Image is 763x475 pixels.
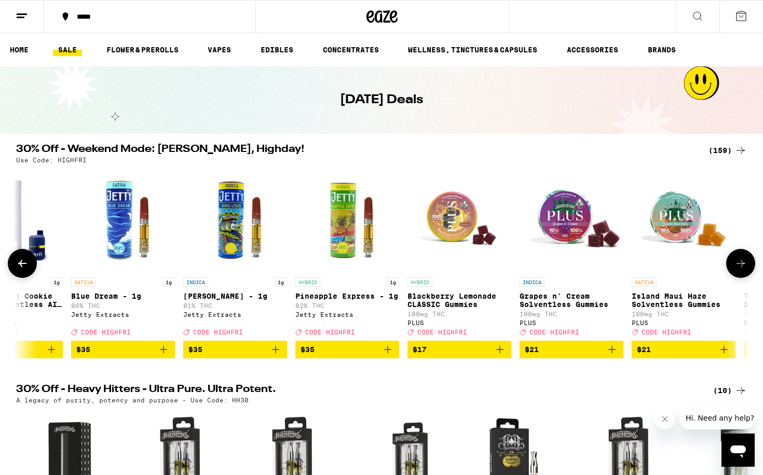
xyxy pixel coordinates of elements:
[632,292,735,309] p: Island Maui Haze Solventless Gummies
[632,319,735,326] div: PLUS
[632,341,735,358] button: Add to bag
[417,329,467,336] span: CODE HIGHFRI
[407,292,511,309] p: Blackberry Lemonade CLASSIC Gummies
[529,329,579,336] span: CODE HIGHFRI
[632,169,735,341] a: Open page for Island Maui Haze Solventless Gummies from PLUS
[403,44,542,56] a: WELLNESS, TINCTURES & CAPSULES
[295,311,399,318] div: Jetty Extracts
[193,329,243,336] span: CODE HIGHFRI
[679,407,755,429] iframe: Message from company
[520,277,544,287] p: INDICA
[709,144,747,157] a: (159)
[632,311,735,317] p: 100mg THC
[407,169,511,272] img: PLUS - Blackberry Lemonade CLASSIC Gummies
[81,329,131,336] span: CODE HIGHFRI
[340,91,423,109] h1: [DATE] Deals
[562,44,623,56] a: ACCESSORIES
[295,302,399,309] p: 82% THC
[407,277,432,287] p: HYBRID
[255,44,298,56] a: EDIBLES
[76,345,90,354] span: $35
[407,169,511,341] a: Open page for Blackberry Lemonade CLASSIC Gummies from PLUS
[407,311,511,317] p: 100mg THC
[16,384,696,397] h2: 30% Off - Heavy Hitters - Ultra Pure. Ultra Potent.
[413,345,427,354] span: $17
[183,311,287,318] div: Jetty Extracts
[387,277,399,287] p: 1g
[71,169,175,272] img: Jetty Extracts - Blue Dream - 1g
[71,341,175,358] button: Add to bag
[162,277,175,287] p: 1g
[16,144,696,157] h2: 30% Off - Weekend Mode: [PERSON_NAME], Highday!
[520,169,623,272] img: PLUS - Grapes n' Cream Solventless Gummies
[50,277,63,287] p: 1g
[520,292,623,309] p: Grapes n' Cream Solventless Gummies
[643,44,681,56] a: BRANDS
[407,319,511,326] div: PLUS
[632,169,735,272] img: PLUS - Island Maui Haze Solventless Gummies
[71,311,175,318] div: Jetty Extracts
[275,277,287,287] p: 1g
[183,169,287,272] img: Jetty Extracts - King Louis - 1g
[525,345,539,354] span: $21
[71,169,175,341] a: Open page for Blue Dream - 1g from Jetty Extracts
[295,292,399,300] p: Pineapple Express - 1g
[520,341,623,358] button: Add to bag
[295,277,320,287] p: HYBRID
[520,311,623,317] p: 100mg THC
[71,292,175,300] p: Blue Dream - 1g
[16,157,87,163] p: Use Code: HIGHFRI
[305,329,355,336] span: CODE HIGHFRI
[632,277,657,287] p: SATIVA
[71,302,175,309] p: 86% THC
[183,341,287,358] button: Add to bag
[71,277,96,287] p: SATIVA
[188,345,202,354] span: $35
[101,44,184,56] a: FLOWER & PREROLLS
[318,44,384,56] a: CONCENTRATES
[520,169,623,341] a: Open page for Grapes n' Cream Solventless Gummies from PLUS
[53,44,82,56] a: SALE
[520,319,623,326] div: PLUS
[295,169,399,341] a: Open page for Pineapple Express - 1g from Jetty Extracts
[744,277,759,287] p: CBD
[637,345,651,354] span: $21
[301,345,315,354] span: $35
[655,409,675,429] iframe: Close message
[183,292,287,300] p: [PERSON_NAME] - 1g
[295,169,399,272] img: Jetty Extracts - Pineapple Express - 1g
[183,302,287,309] p: 81% THC
[202,44,236,56] a: VAPES
[713,384,747,397] a: (10)
[183,277,208,287] p: INDICA
[642,329,691,336] span: CODE HIGHFRI
[16,397,249,403] p: A legacy of purity, potency and purpose - Use Code: HH30
[407,341,511,358] button: Add to bag
[183,169,287,341] a: Open page for King Louis - 1g from Jetty Extracts
[295,341,399,358] button: Add to bag
[721,434,755,467] iframe: Button to launch messaging window
[749,345,763,354] span: $21
[5,44,34,56] a: HOME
